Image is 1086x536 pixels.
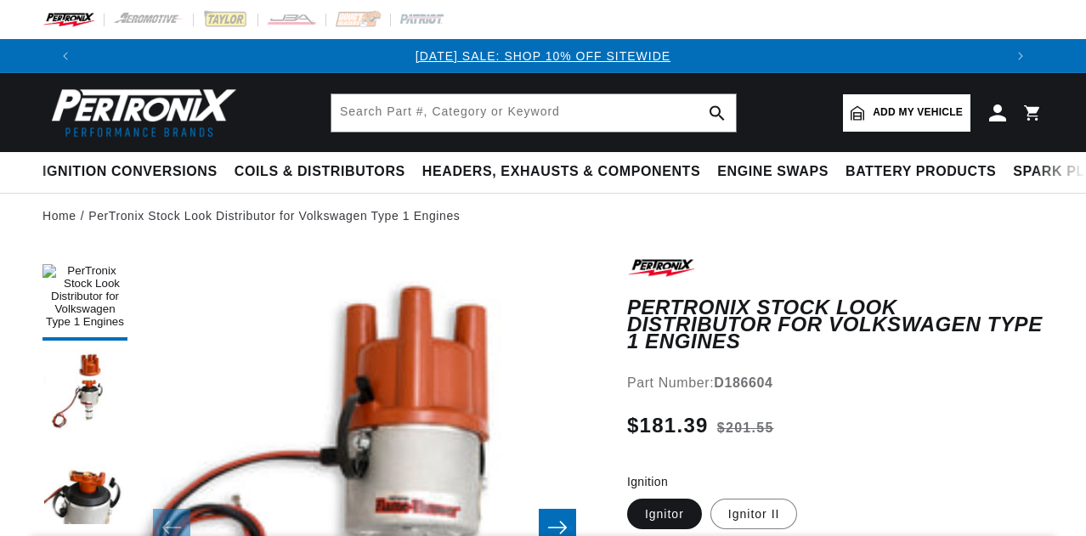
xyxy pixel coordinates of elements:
[714,375,772,390] strong: D186604
[82,47,1004,65] div: Announcement
[709,152,837,192] summary: Engine Swaps
[42,163,218,181] span: Ignition Conversions
[837,152,1004,192] summary: Battery Products
[42,152,226,192] summary: Ignition Conversions
[82,47,1004,65] div: 1 of 3
[699,94,736,132] button: search button
[42,83,238,142] img: Pertronix
[717,418,774,438] s: $201.55
[88,206,460,225] a: PerTronix Stock Look Distributor for Volkswagen Type 1 Engines
[42,256,127,341] button: Load image 1 in gallery view
[48,39,82,73] button: Translation missing: en.sections.announcements.previous_announcement
[42,206,1044,225] nav: breadcrumbs
[627,410,709,441] span: $181.39
[42,206,76,225] a: Home
[414,152,709,192] summary: Headers, Exhausts & Components
[416,49,670,63] a: [DATE] SALE: SHOP 10% OFF SITEWIDE
[843,94,970,132] a: Add my vehicle
[42,443,127,528] button: Load image 3 in gallery view
[627,499,702,529] label: Ignitor
[627,372,1044,394] div: Part Number:
[226,152,414,192] summary: Coils & Distributors
[627,299,1044,351] h1: PerTronix Stock Look Distributor for Volkswagen Type 1 Engines
[710,499,798,529] label: Ignitor II
[422,163,700,181] span: Headers, Exhausts & Components
[331,94,736,132] input: Search Part #, Category or Keyword
[873,104,963,121] span: Add my vehicle
[627,473,670,491] legend: Ignition
[42,349,127,434] button: Load image 2 in gallery view
[717,163,829,181] span: Engine Swaps
[846,163,996,181] span: Battery Products
[1004,39,1038,73] button: Translation missing: en.sections.announcements.next_announcement
[235,163,405,181] span: Coils & Distributors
